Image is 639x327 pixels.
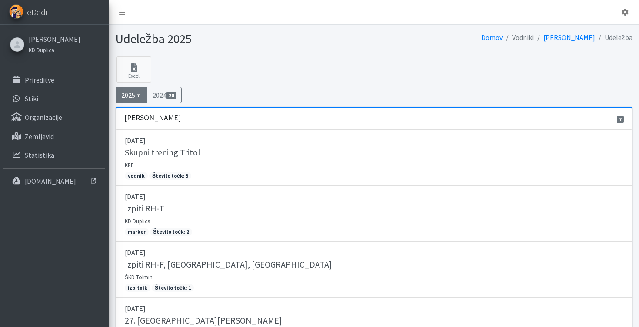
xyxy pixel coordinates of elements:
a: Zemljevid [3,128,105,145]
h3: [PERSON_NAME] [124,113,181,122]
a: [DATE] Skupni trening Tritol KRP vodnik Število točk: 3 [116,129,632,186]
a: 202420 [147,87,182,103]
small: KD Duplica [29,46,54,53]
h5: Izpiti RH-F, [GEOGRAPHIC_DATA], [GEOGRAPHIC_DATA] [125,259,332,270]
small: ŠKD Tolmin [125,274,153,281]
a: [PERSON_NAME] [543,33,595,42]
p: [DATE] [125,191,623,201]
a: 20257 [116,87,148,103]
h1: Udeležba 2025 [116,31,371,46]
p: [DATE] [125,135,623,145]
p: [DOMAIN_NAME] [25,177,76,185]
a: [DOMAIN_NAME] [3,172,105,190]
span: Število točk: 1 [152,284,194,292]
h5: 27. [GEOGRAPHIC_DATA][PERSON_NAME] [125,315,282,326]
p: Stiki [25,94,38,103]
a: Stiki [3,90,105,107]
p: Statistika [25,151,54,159]
span: Število točk: 3 [149,172,191,180]
p: Organizacije [25,113,62,122]
span: vodnik [125,172,148,180]
span: 20 [166,92,176,99]
span: 7 [617,116,624,123]
h5: Skupni trening Tritol [125,147,200,158]
span: marker [125,228,149,236]
a: Excel [116,56,151,83]
p: Zemljevid [25,132,54,141]
small: KRP [125,162,134,168]
a: Domov [481,33,503,42]
a: Organizacije [3,109,105,126]
span: eDedi [27,6,47,19]
a: Prireditve [3,71,105,89]
a: [PERSON_NAME] [29,34,80,44]
li: Udeležba [595,31,632,44]
small: KD Duplica [125,218,150,225]
p: [DATE] [125,303,623,314]
a: [DATE] Izpiti RH-F, [GEOGRAPHIC_DATA], [GEOGRAPHIC_DATA] ŠKD Tolmin izpitnik Število točk: 1 [116,242,632,298]
a: KD Duplica [29,44,80,55]
a: [DATE] Izpiti RH-T KD Duplica marker Število točk: 2 [116,186,632,242]
li: Vodniki [503,31,534,44]
img: eDedi [9,4,23,19]
p: [DATE] [125,247,623,258]
span: izpitnik [125,284,150,292]
span: Število točk: 2 [150,228,192,236]
span: 7 [135,92,142,99]
p: Prireditve [25,76,54,84]
h5: Izpiti RH-T [125,203,164,214]
a: Statistika [3,146,105,164]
